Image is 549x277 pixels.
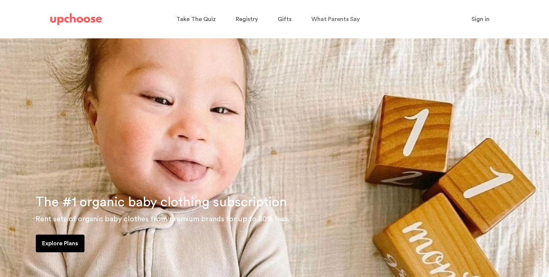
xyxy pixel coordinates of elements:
[311,16,360,22] span: What Parents Say
[236,12,260,27] a: Registry
[278,16,291,22] span: Gifts
[35,195,287,209] span: The #1 organic baby clothing subscription
[36,235,84,252] a: Explore Plans
[472,16,490,22] span: Sign in
[50,12,102,27] a: UpChoose
[50,13,102,25] img: UpChoose
[462,12,499,27] button: Sign in
[311,12,362,27] a: What Parents Say
[176,16,216,22] span: Take The Quiz
[35,213,540,225] p: Rent sets of organic baby clothes from premium brands for up to 80% less.
[236,16,258,22] span: Registry
[176,12,218,27] a: Take The Quiz
[42,239,78,248] p: Explore Plans
[278,12,294,27] a: Gifts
